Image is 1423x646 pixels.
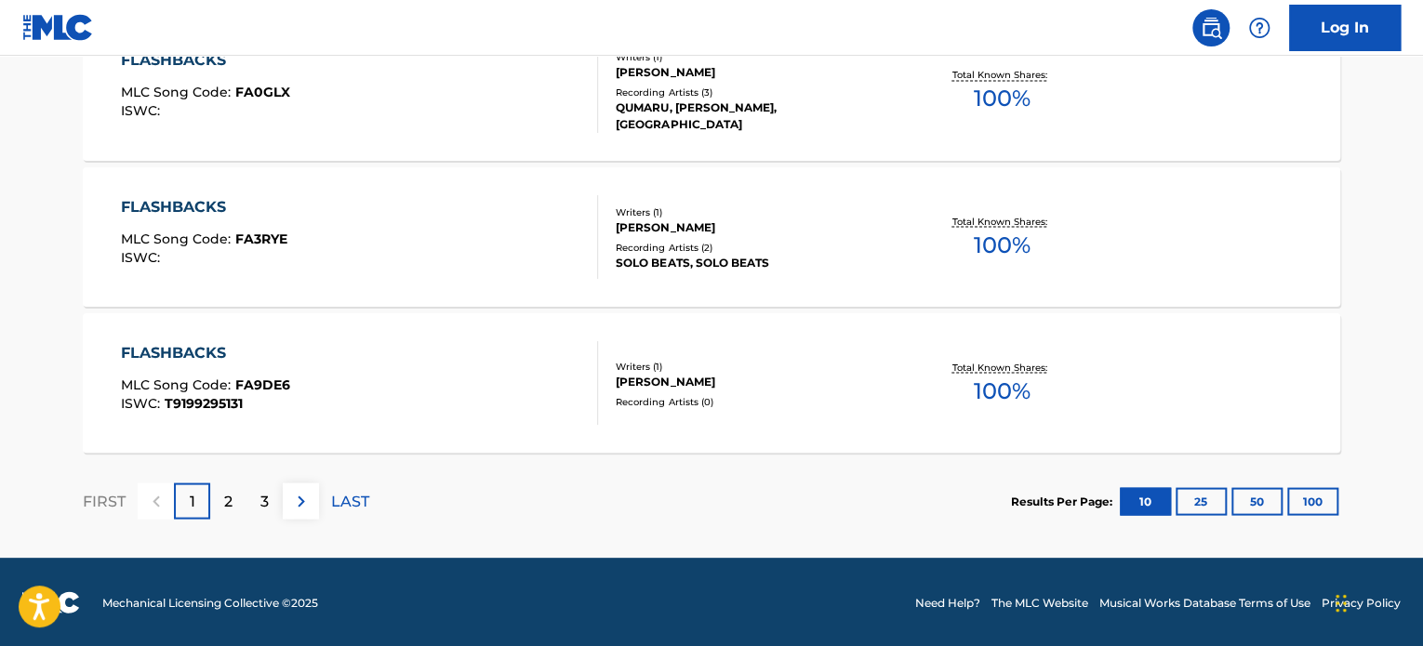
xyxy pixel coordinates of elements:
p: 2 [224,490,233,512]
button: 10 [1120,487,1171,515]
div: Recording Artists ( 3 ) [616,86,897,99]
div: Writers ( 1 ) [616,204,897,218]
div: [PERSON_NAME] [616,218,897,235]
img: help [1248,17,1270,39]
a: Privacy Policy [1322,594,1401,611]
div: FLASHBACKS [121,341,290,363]
a: Musical Works Database Terms of Use [1099,594,1310,611]
span: 100 % [973,82,1030,115]
img: logo [22,591,80,613]
div: Recording Artists ( 2 ) [616,240,897,254]
p: Total Known Shares: [951,360,1051,374]
a: FLASHBACKSMLC Song Code:FA9DE6ISWC:T9199295131Writers (1)[PERSON_NAME]Recording Artists (0)Total ... [83,313,1340,453]
p: Total Known Shares: [951,68,1051,82]
button: 50 [1231,487,1283,515]
img: right [290,490,313,512]
div: [PERSON_NAME] [616,64,897,81]
p: Results Per Page: [1011,493,1117,509]
div: Drag [1336,575,1347,631]
div: [PERSON_NAME] [616,373,897,389]
span: FA0GLX [235,84,290,100]
div: Writers ( 1 ) [616,359,897,373]
div: FLASHBACKS [121,195,287,218]
div: Help [1241,9,1278,46]
button: 25 [1176,487,1227,515]
span: 100 % [973,374,1030,407]
a: FLASHBACKSMLC Song Code:FA0GLXISWC:Writers (1)[PERSON_NAME]Recording Artists (3)QUMARU, [PERSON_N... [83,21,1340,161]
button: 100 [1287,487,1338,515]
div: QUMARU, [PERSON_NAME], [GEOGRAPHIC_DATA] [616,99,897,133]
span: ISWC : [121,248,165,265]
img: search [1200,17,1222,39]
span: MLC Song Code : [121,230,235,246]
span: MLC Song Code : [121,376,235,392]
span: T9199295131 [165,394,243,411]
p: 1 [190,490,195,512]
p: 3 [260,490,269,512]
span: FA3RYE [235,230,287,246]
div: Recording Artists ( 0 ) [616,394,897,408]
a: FLASHBACKSMLC Song Code:FA3RYEISWC:Writers (1)[PERSON_NAME]Recording Artists (2)SOLO BEATS, SOLO ... [83,167,1340,307]
a: Need Help? [915,594,980,611]
div: SOLO BEATS, SOLO BEATS [616,254,897,270]
span: Mechanical Licensing Collective © 2025 [102,594,318,611]
span: MLC Song Code : [121,84,235,100]
div: FLASHBACKS [121,49,290,72]
a: Public Search [1192,9,1230,46]
p: LAST [331,490,369,512]
div: Writers ( 1 ) [616,50,897,64]
span: FA9DE6 [235,376,290,392]
iframe: Chat Widget [1330,557,1423,646]
p: Total Known Shares: [951,214,1051,228]
img: MLC Logo [22,14,94,41]
span: ISWC : [121,102,165,119]
a: The MLC Website [991,594,1088,611]
p: FIRST [83,490,126,512]
span: 100 % [973,228,1030,261]
span: ISWC : [121,394,165,411]
a: Log In [1289,5,1401,51]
